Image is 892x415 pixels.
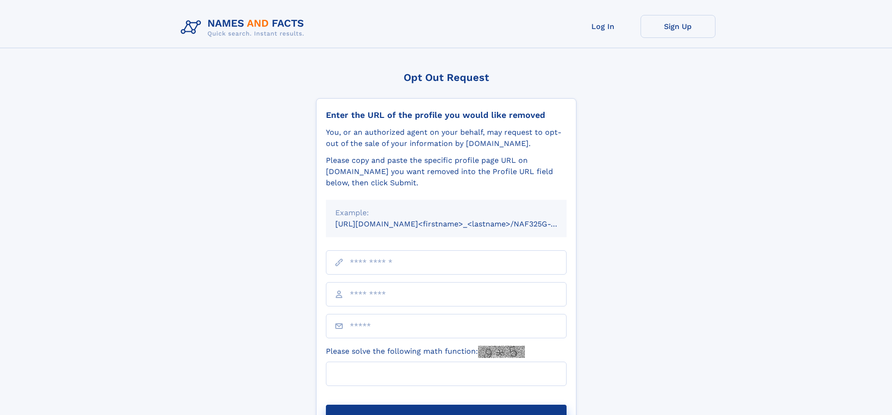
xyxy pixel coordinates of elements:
[316,72,576,83] div: Opt Out Request
[335,219,584,228] small: [URL][DOMAIN_NAME]<firstname>_<lastname>/NAF325G-xxxxxxxx
[326,155,567,189] div: Please copy and paste the specific profile page URL on [DOMAIN_NAME] you want removed into the Pr...
[335,207,557,218] div: Example:
[641,15,715,38] a: Sign Up
[326,127,567,149] div: You, or an authorized agent on your behalf, may request to opt-out of the sale of your informatio...
[177,15,312,40] img: Logo Names and Facts
[326,346,525,358] label: Please solve the following math function:
[326,110,567,120] div: Enter the URL of the profile you would like removed
[566,15,641,38] a: Log In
